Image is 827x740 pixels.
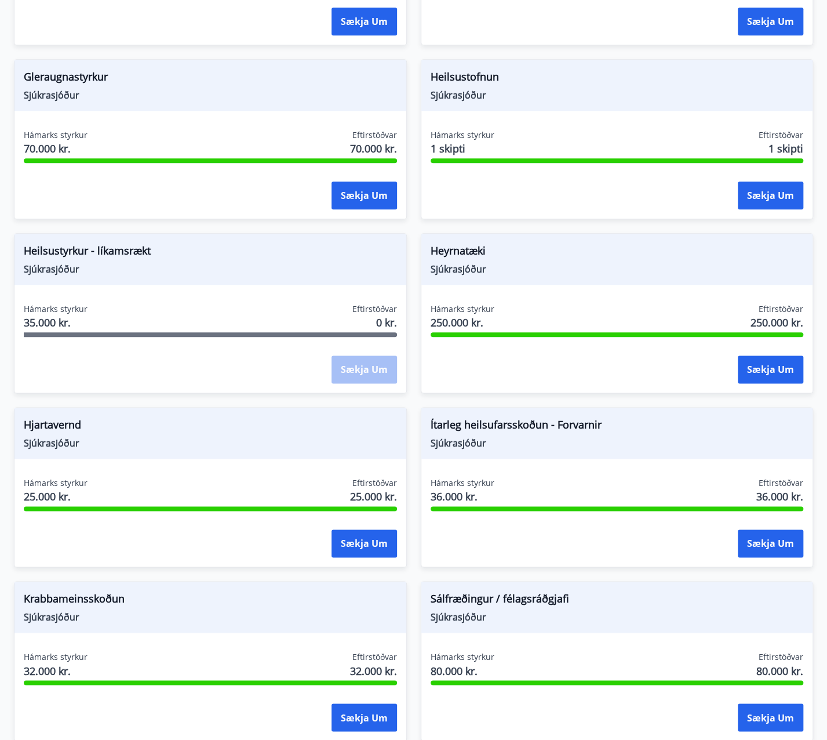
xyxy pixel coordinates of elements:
span: Sálfræðingur / félagsráðgjafi [431,591,804,611]
span: Eftirstöðvar [759,477,803,489]
span: 1 skipti [431,141,494,156]
button: Sækja um [738,356,803,383]
span: Eftirstöðvar [352,129,397,141]
span: Hámarks styrkur [24,477,88,489]
span: 32.000 kr. [350,663,397,678]
span: Hjartavernd [24,417,397,437]
button: Sækja um [331,529,397,557]
span: 250.000 kr. [751,315,803,330]
span: Hámarks styrkur [24,129,88,141]
span: Sjúkrasjóður [24,437,397,449]
span: Eftirstöðvar [759,129,803,141]
span: 70.000 kr. [24,141,88,156]
span: 80.000 kr. [756,663,803,678]
button: Sækja um [331,703,397,731]
span: Hámarks styrkur [431,477,494,489]
span: 0 kr. [376,315,397,330]
span: Gleraugnastyrkur [24,69,397,89]
span: Hámarks styrkur [431,303,494,315]
button: Sækja um [738,703,803,731]
span: Sjúkrasjóður [431,263,804,275]
span: 32.000 kr. [24,663,88,678]
span: 36.000 kr. [756,489,803,504]
span: Eftirstöðvar [759,303,803,315]
span: Sjúkrasjóður [431,89,804,101]
span: Sjúkrasjóður [431,611,804,623]
button: Sækja um [738,182,803,209]
span: Hámarks styrkur [24,651,88,663]
span: Eftirstöðvar [352,651,397,663]
button: Sækja um [331,8,397,35]
span: Heilsustyrkur - líkamsrækt [24,243,397,263]
button: Sækja um [738,8,803,35]
span: Sjúkrasjóður [24,263,397,275]
button: Sækja um [331,182,397,209]
span: Hámarks styrkur [24,303,88,315]
span: Sjúkrasjóður [24,611,397,623]
span: 25.000 kr. [24,489,88,504]
span: Ítarleg heilsufarsskoðun - Forvarnir [431,417,804,437]
span: 70.000 kr. [350,141,397,156]
span: 36.000 kr. [431,489,494,504]
span: 250.000 kr. [431,315,494,330]
span: 35.000 kr. [24,315,88,330]
span: 1 skipti [768,141,803,156]
span: Sjúkrasjóður [24,89,397,101]
span: 80.000 kr. [431,663,494,678]
span: 25.000 kr. [350,489,397,504]
span: Hámarks styrkur [431,651,494,663]
span: Krabbameinsskoðun [24,591,397,611]
span: Hámarks styrkur [431,129,494,141]
span: Eftirstöðvar [352,477,397,489]
span: Eftirstöðvar [759,651,803,663]
span: Heilsustofnun [431,69,804,89]
span: Sjúkrasjóður [431,437,804,449]
span: Heyrnatæki [431,243,804,263]
span: Eftirstöðvar [352,303,397,315]
button: Sækja um [738,529,803,557]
